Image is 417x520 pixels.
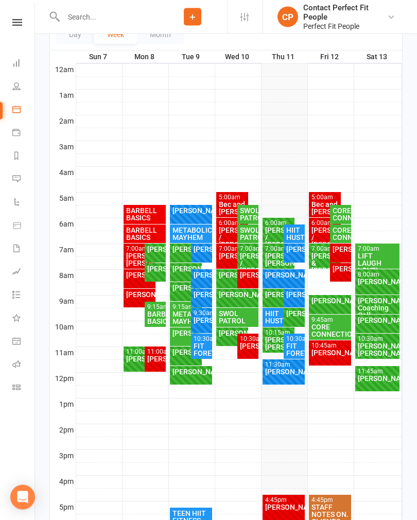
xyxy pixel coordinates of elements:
div: 9:45am [311,317,350,324]
div: 7:00am [218,246,247,253]
div: [PERSON_NAME] [172,266,200,273]
th: 3pm [50,450,76,463]
th: 11am [50,347,76,360]
div: [PERSON_NAME] [218,253,247,260]
div: 11:00am [147,349,164,356]
div: [PERSON_NAME] / [PERSON_NAME] [239,253,256,274]
div: [PERSON_NAME] [147,266,164,273]
input: Search... [60,10,158,24]
div: 11:00am [126,349,154,356]
button: Day [56,26,94,44]
div: Open Intercom Messenger [10,485,35,510]
div: METABOLIC MAYHEM [172,311,200,325]
div: 10:30am [193,336,210,343]
div: 6:00am [311,220,339,227]
div: Contact Perfect Fit People [303,3,387,22]
div: BARBELL BASICS [126,207,164,222]
div: CORE CONNECTION [311,324,350,338]
div: 9:30am [193,310,210,317]
div: [PERSON_NAME] [193,317,210,324]
div: 7:00am [126,246,154,253]
div: 7:00am [311,246,339,253]
button: Month [137,26,184,44]
button: Week [94,26,137,44]
div: [PERSON_NAME] [286,291,303,299]
a: General attendance kiosk mode [12,331,36,354]
a: What's New [12,307,36,331]
th: 1am [50,90,76,102]
div: LIFT LAUGH LOVE! [357,253,398,274]
th: Sat 13 [354,51,402,64]
div: SWOL PATROL [239,207,256,222]
th: Wed 10 [215,51,261,64]
div: SWOL PATROL [218,310,257,325]
div: [PERSON_NAME] [265,272,303,279]
div: 10:45am [311,343,350,350]
th: 5pm [50,501,76,514]
th: 5am [50,193,76,205]
th: 6am [50,218,76,231]
div: 7:00am [265,246,293,253]
div: BARBELL BASICS [126,227,164,241]
div: Perfect Fit People [303,22,387,31]
div: 6:00am [265,220,293,227]
th: Tue 9 [168,51,215,64]
div: Bec and [PERSON_NAME] [311,201,339,216]
div: HIIT HUSTLE [265,310,293,325]
div: 10:30am [286,336,303,343]
div: [PERSON_NAME] [172,349,200,356]
a: Roll call kiosk mode [12,354,36,377]
div: BARBELL BASICS [147,311,164,325]
div: [PERSON_NAME] Coaching Call [357,298,398,319]
div: 4:45pm [311,497,350,504]
div: [PERSON_NAME] [193,291,210,299]
a: Calendar [12,99,36,122]
div: CP [277,7,298,27]
div: [PERSON_NAME] [357,279,398,286]
div: [PERSON_NAME] [332,246,349,253]
th: 2am [50,115,76,128]
div: [PERSON_NAME] / [PERSON_NAME] [311,227,339,249]
div: [PERSON_NAME] [147,356,164,363]
a: Reports [12,145,36,168]
div: 5:00am [218,195,247,201]
a: People [12,76,36,99]
th: 4am [50,167,76,180]
div: 10:30am [357,336,398,343]
div: [PERSON_NAME]/ [PERSON_NAME] [265,337,293,351]
th: 12am [50,64,76,77]
div: [PERSON_NAME]/ [PERSON_NAME] [126,253,154,267]
div: [PERSON_NAME] [172,285,200,292]
div: 8:00am [357,272,398,279]
th: 4pm [50,476,76,489]
th: 3am [50,141,76,154]
div: [PERSON_NAME] [265,504,303,511]
div: [PERSON_NAME] [172,246,200,253]
div: [PERSON_NAME] [239,343,256,350]
th: 12pm [50,373,76,386]
div: 9:15am [172,304,200,311]
div: [PERSON_NAME] [126,291,154,299]
div: [PERSON_NAME] & [PERSON_NAME] [311,253,339,274]
th: Sun 7 [76,51,122,64]
div: [PERSON_NAME] [357,317,398,324]
div: [PERSON_NAME] [172,207,211,215]
div: [PERSON_NAME] [193,246,210,253]
div: 10:15am [265,330,293,337]
div: SWOL PATROL [239,227,256,241]
div: [PERSON_NAME] [357,375,398,383]
div: [PERSON_NAME] / [PERSON_NAME] [218,227,247,249]
div: [PERSON_NAME] [239,272,256,279]
div: 7:00am [239,246,256,253]
div: [PERSON_NAME]/ [PERSON_NAME] [265,253,293,267]
div: 10:30am [239,336,256,343]
div: CORE CONNECTION [332,227,349,241]
div: [PERSON_NAME] [147,246,164,253]
a: Product Sales [12,215,36,238]
div: FIT FOREVERS [193,343,210,357]
div: [PERSON_NAME] / [PERSON_NAME] [265,227,293,249]
div: [PERSON_NAME] [311,350,350,357]
div: [PERSON_NAME] [126,356,154,363]
th: 7am [50,244,76,257]
th: 2pm [50,424,76,437]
